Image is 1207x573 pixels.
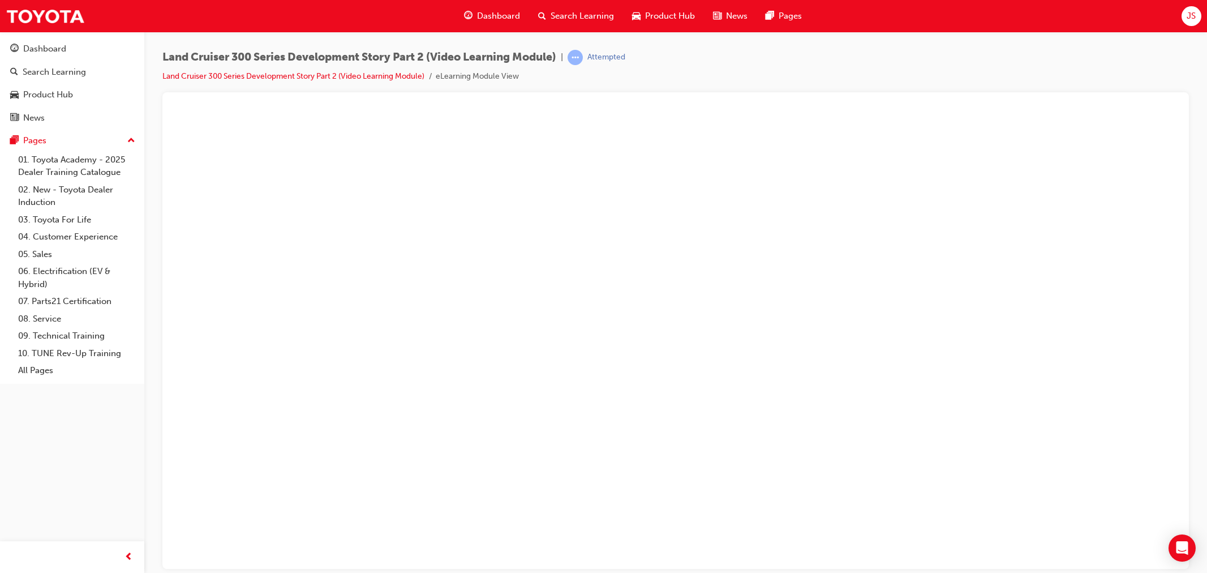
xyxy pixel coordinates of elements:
a: All Pages [14,362,140,379]
span: guage-icon [10,44,19,54]
button: JS [1182,6,1201,26]
div: Search Learning [23,66,86,79]
a: news-iconNews [704,5,757,28]
span: guage-icon [464,9,473,23]
span: JS [1187,10,1196,23]
a: search-iconSearch Learning [529,5,623,28]
a: 10. TUNE Rev-Up Training [14,345,140,362]
button: Pages [5,130,140,151]
a: 01. Toyota Academy - 2025 Dealer Training Catalogue [14,151,140,181]
span: news-icon [10,113,19,123]
div: Dashboard [23,42,66,55]
span: | [561,51,563,64]
a: 04. Customer Experience [14,228,140,246]
div: Attempted [587,52,625,63]
button: DashboardSearch LearningProduct HubNews [5,36,140,130]
span: prev-icon [124,550,133,565]
span: Product Hub [645,10,695,23]
span: Search Learning [551,10,614,23]
span: car-icon [632,9,641,23]
iframe: To enrich screen reader interactions, please activate Accessibility in Grammarly extension settings [171,113,1180,571]
a: Product Hub [5,84,140,105]
a: pages-iconPages [757,5,811,28]
div: Pages [23,134,46,147]
span: learningRecordVerb_ATTEMPT-icon [568,50,583,65]
span: Pages [779,10,802,23]
span: pages-icon [10,136,19,146]
a: 05. Sales [14,246,140,263]
img: Trak [6,3,85,29]
span: Land Cruiser 300 Series Development Story Part 2 (Video Learning Module) [162,51,556,64]
a: 09. Technical Training [14,327,140,345]
span: News [726,10,748,23]
a: 07. Parts21 Certification [14,293,140,310]
a: guage-iconDashboard [455,5,529,28]
span: news-icon [713,9,721,23]
a: Land Cruiser 300 Series Development Story Part 2 (Video Learning Module) [162,71,424,81]
a: 03. Toyota For Life [14,211,140,229]
span: car-icon [10,90,19,100]
span: Dashboard [477,10,520,23]
a: 06. Electrification (EV & Hybrid) [14,263,140,293]
div: News [23,112,45,125]
a: Search Learning [5,62,140,83]
div: Product Hub [23,88,73,101]
a: 02. New - Toyota Dealer Induction [14,181,140,211]
span: search-icon [10,67,18,78]
span: pages-icon [766,9,774,23]
a: 08. Service [14,310,140,328]
div: Open Intercom Messenger [1169,534,1196,562]
a: car-iconProduct Hub [623,5,704,28]
li: eLearning Module View [436,70,519,83]
span: up-icon [127,134,135,148]
span: search-icon [538,9,546,23]
a: Dashboard [5,39,140,59]
a: News [5,108,140,129]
